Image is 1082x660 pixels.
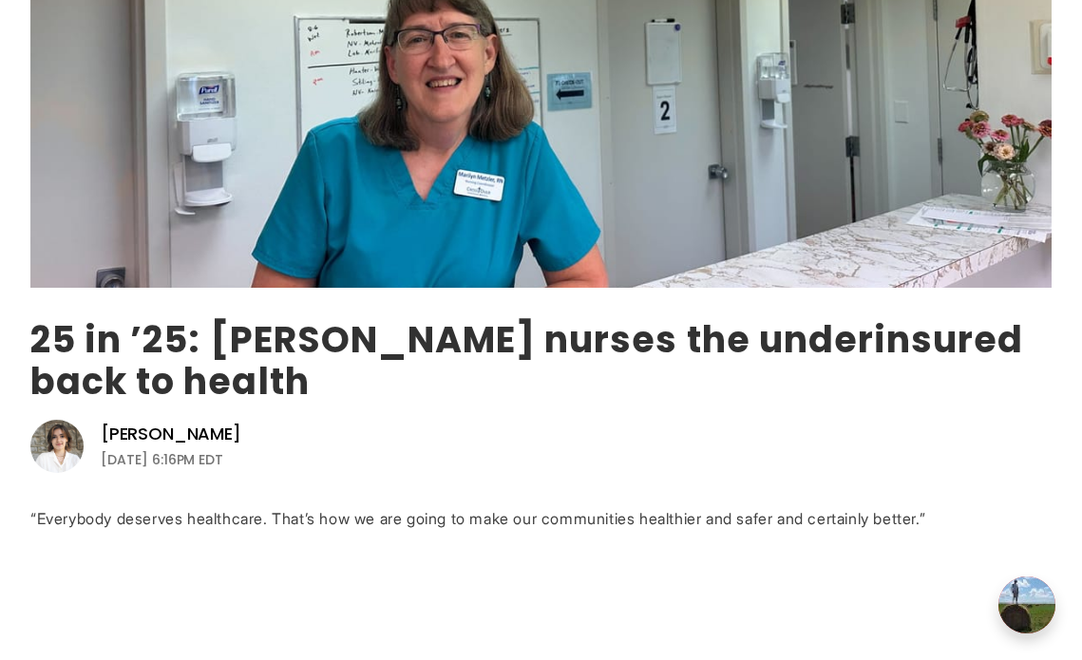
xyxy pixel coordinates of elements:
img: Eleanor Shaw [30,420,84,473]
time: [DATE] 6:16PM EDT [101,448,223,471]
iframe: portal-trigger [982,567,1082,660]
a: 25 in ’25: [PERSON_NAME] nurses the underinsured back to health [30,314,1023,406]
div: “Everybody deserves healthcare. That’s how we are going to make our communities healthier and saf... [30,509,1052,529]
a: [PERSON_NAME] [101,423,241,445]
